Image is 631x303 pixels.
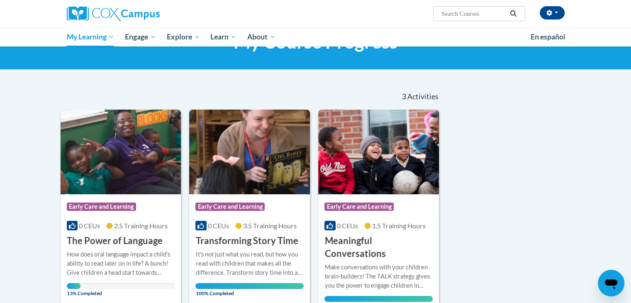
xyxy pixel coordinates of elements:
a: Cox Campus [67,6,224,21]
img: Cox Campus [67,6,160,21]
div: Your progress [67,283,81,289]
img: Course Logo [61,110,181,194]
span: 2.5 Training Hours [114,222,168,230]
span: 0 CEUs [79,222,100,230]
input: Search Courses [441,9,507,19]
span: Early Care and Learning [195,203,265,211]
div: How does oral language impact a child's ability to read later on in life? A bunch! Give children ... [67,250,175,277]
img: Course Logo [318,110,439,194]
a: Explore [161,27,205,46]
span: Engage [125,32,156,42]
a: My Learning [61,27,120,46]
div: Your progress [195,283,304,289]
span: 100% Completed [195,283,304,296]
img: Course Logo [189,110,310,194]
span: Learn [210,32,236,42]
a: En español [525,28,571,46]
span: Activities [407,92,439,101]
span: My Learning [66,32,114,42]
span: Early Care and Learning [67,203,136,211]
div: Your progress [324,296,433,302]
span: Early Care and Learning [324,203,394,211]
button: Search [507,9,519,19]
h3: The Power of Language [67,235,163,247]
a: About [242,27,281,46]
span: Explore [167,32,200,42]
h3: Meaningful Conversations [324,235,433,260]
a: Engage [119,27,161,46]
span: 0 CEUs [208,222,229,230]
button: Account Settings [540,6,565,20]
div: Main menu [54,27,577,46]
span: 3 [402,92,406,101]
iframe: Button to launch messaging window [598,270,624,296]
span: About [247,32,275,42]
span: 1.5 Training Hours [372,222,426,230]
span: 0 CEUs [337,222,358,230]
span: 13% Completed [67,283,81,296]
a: Learn [205,27,242,46]
div: It's not just what you read, but how you read with children that makes all the difference. Transf... [195,250,304,277]
h3: Transforming Story Time [195,235,298,247]
div: Make conversations with your children brain-builders! The TALK strategy gives you the power to en... [324,263,433,290]
span: En español [531,32,565,41]
span: 3.5 Training Hours [243,222,297,230]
